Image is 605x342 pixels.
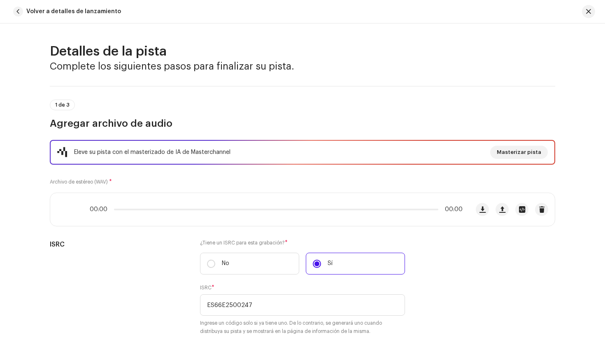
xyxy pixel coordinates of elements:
[50,43,555,60] h2: Detalles de la pista
[200,294,405,316] input: ABXYZ#######
[50,60,555,73] h3: Complete los siguientes pasos para finalizar su pista.
[200,319,405,335] small: Ingrese un código solo si ya tiene uno. De lo contrario, se generará uno cuando distribuya su pis...
[222,259,229,268] p: No
[74,147,230,157] div: Eleve su pista con el masterizado de IA de Masterchannel
[442,206,463,213] span: 00:00
[200,284,214,291] label: ISRC
[50,240,187,249] h5: ISRC
[200,240,405,246] label: ¿Tiene un ISRC para esta grabación?
[328,259,333,268] p: Sí
[497,144,541,161] span: Masterizar pista
[490,146,548,159] button: Masterizar pista
[50,117,555,130] h3: Agregar archivo de audio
